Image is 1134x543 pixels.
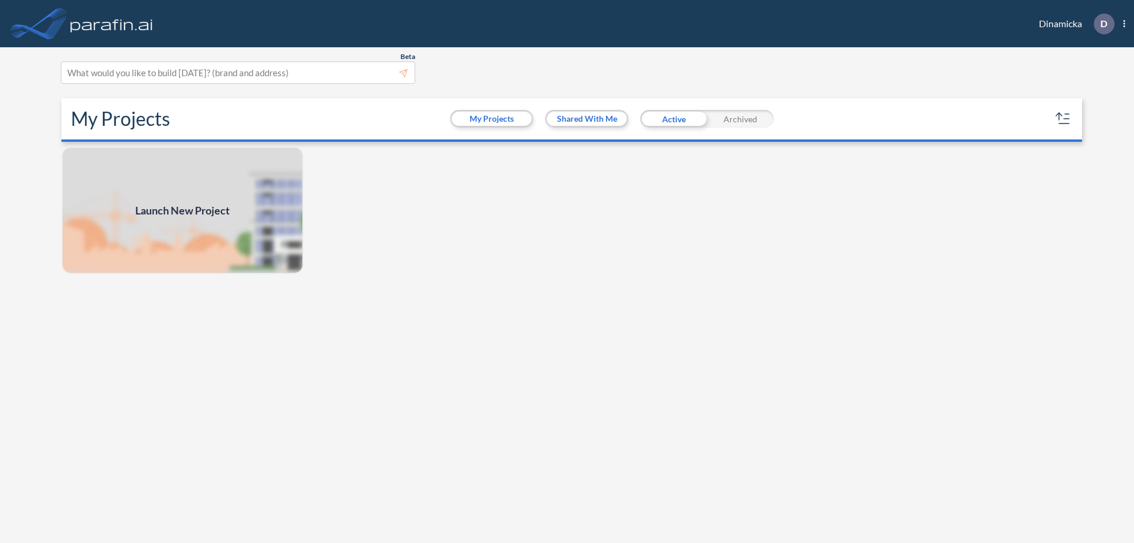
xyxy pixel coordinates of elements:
[452,112,532,126] button: My Projects
[707,110,774,128] div: Archived
[1100,18,1107,29] p: D
[1021,14,1125,34] div: Dinamicka
[68,12,155,35] img: logo
[135,203,230,219] span: Launch New Project
[640,110,707,128] div: Active
[61,147,304,274] img: add
[547,112,627,126] button: Shared With Me
[71,108,170,130] h2: My Projects
[400,52,415,61] span: Beta
[1054,109,1073,128] button: sort
[61,147,304,274] a: Launch New Project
